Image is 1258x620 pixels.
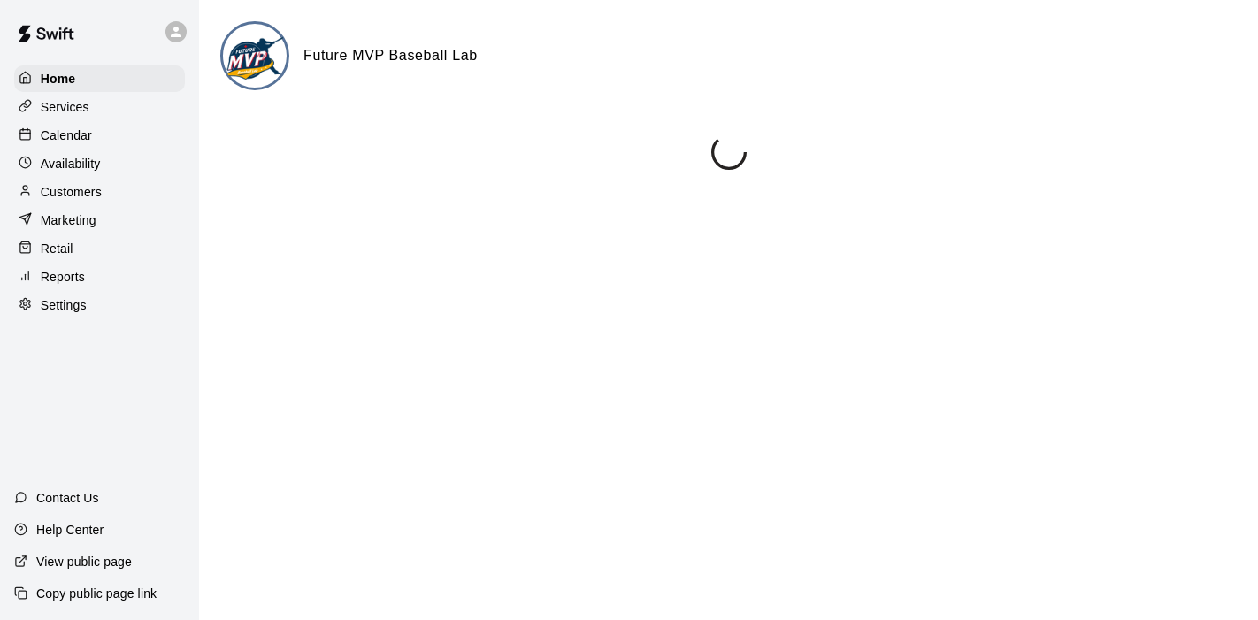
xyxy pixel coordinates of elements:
a: Customers [14,179,185,205]
a: Marketing [14,207,185,233]
a: Retail [14,235,185,262]
a: Reports [14,264,185,290]
p: Settings [41,296,87,314]
img: Future MVP Baseball Lab logo [223,24,289,90]
a: Services [14,94,185,120]
p: Customers [41,183,102,201]
a: Home [14,65,185,92]
a: Availability [14,150,185,177]
p: View public page [36,553,132,570]
p: Help Center [36,521,104,539]
p: Reports [41,268,85,286]
p: Availability [41,155,101,172]
p: Home [41,70,76,88]
a: Settings [14,292,185,318]
p: Copy public page link [36,585,157,602]
p: Retail [41,240,73,257]
p: Contact Us [36,489,99,507]
h6: Future MVP Baseball Lab [303,44,478,67]
p: Services [41,98,89,116]
p: Calendar [41,126,92,144]
a: Calendar [14,122,185,149]
p: Marketing [41,211,96,229]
